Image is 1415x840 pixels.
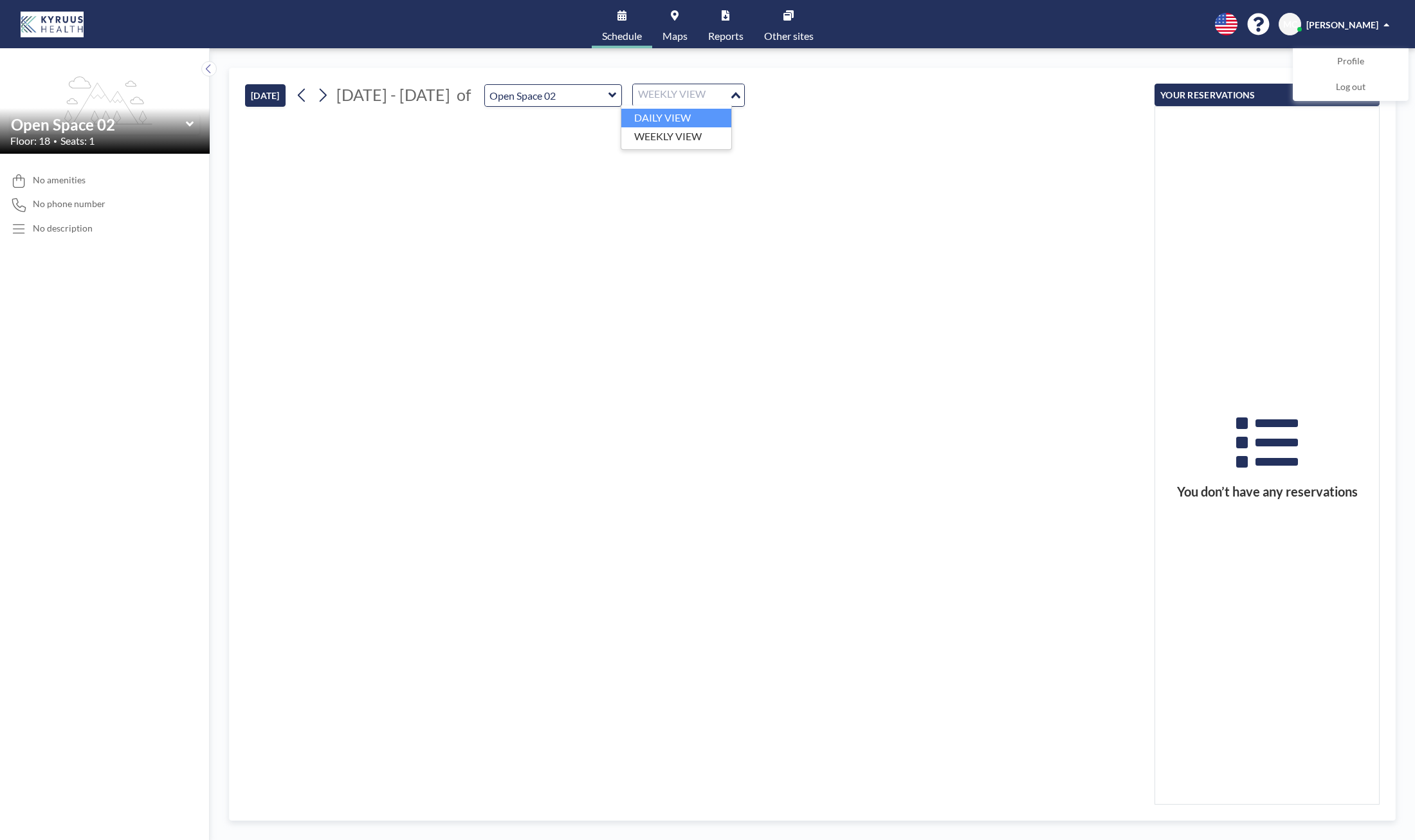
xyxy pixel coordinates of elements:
[336,85,450,104] span: [DATE] - [DATE]
[662,31,688,41] span: Maps
[60,134,95,147] span: Seats: 1
[1306,19,1378,30] span: [PERSON_NAME]
[33,223,93,234] div: No description
[33,174,86,186] span: No amenities
[621,109,731,127] li: DAILY VIEW
[1293,75,1408,100] a: Log out
[1337,55,1364,68] span: Profile
[708,31,744,41] span: Reports
[11,115,186,134] input: Open Space 02
[621,127,731,146] li: WEEKLY VIEW
[602,31,642,41] span: Schedule
[53,137,57,145] span: •
[21,12,84,37] img: organization-logo
[764,31,814,41] span: Other sites
[1155,84,1380,106] button: YOUR RESERVATIONS
[1336,81,1365,94] span: Log out
[634,87,728,104] input: Search for option
[10,134,50,147] span: Floor: 18
[633,84,744,106] div: Search for option
[1155,484,1379,500] h3: You don’t have any reservations
[485,85,608,106] input: Open Space 02
[457,85,471,105] span: of
[245,84,286,107] button: [DATE]
[33,198,105,210] span: No phone number
[1293,49,1408,75] a: Profile
[1283,19,1297,30] span: MC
